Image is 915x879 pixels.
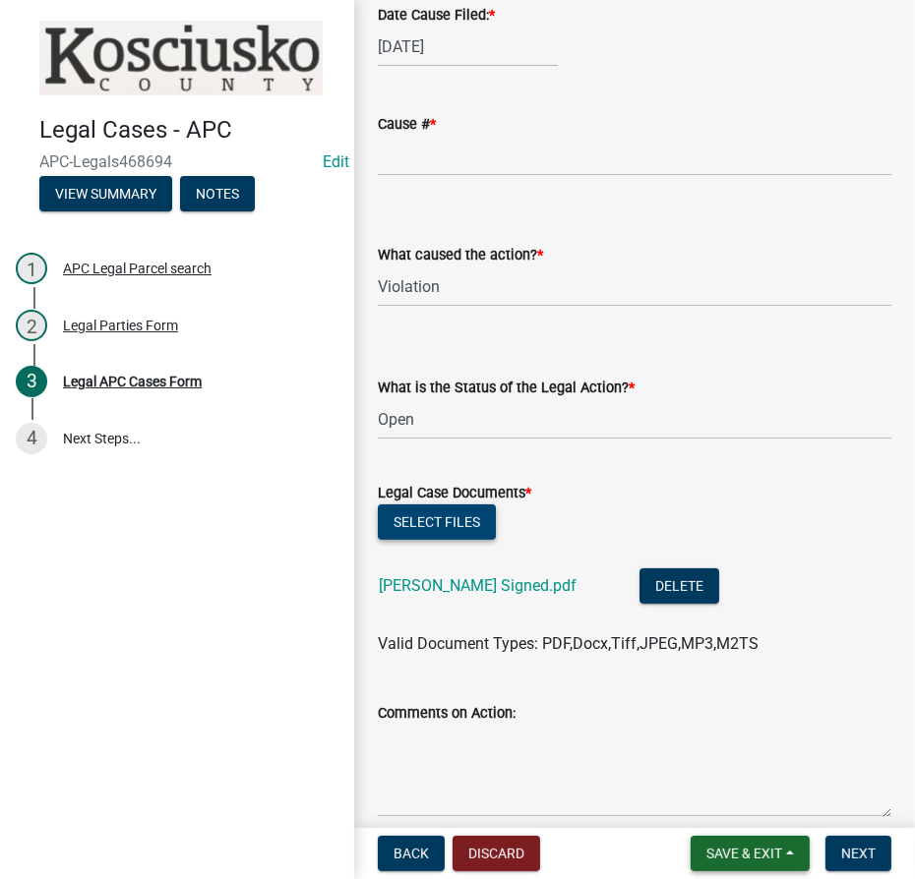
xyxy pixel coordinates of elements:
label: Cause # [378,118,436,132]
button: Back [378,836,445,871]
div: Legal Parties Form [63,319,178,332]
span: APC-Legals468694 [39,152,315,171]
button: Delete [640,568,719,604]
button: Discard [453,836,540,871]
label: Comments on Action: [378,707,516,721]
span: Next [841,846,876,861]
label: What caused the action? [378,249,543,263]
wm-modal-confirm: Notes [180,187,255,203]
label: Date Cause Filed: [378,9,495,23]
button: Select files [378,504,496,540]
wm-modal-confirm: Delete Document [640,578,719,597]
div: 3 [16,366,47,397]
label: What is the Status of the Legal Action? [378,381,635,395]
div: 4 [16,423,47,454]
button: Next [825,836,891,871]
div: Legal APC Cases Form [63,375,202,388]
img: Kosciusko County, Indiana [39,21,323,95]
span: Valid Document Types: PDF,Docx,Tiff,JPEG,MP3,M2TS [378,634,759,653]
button: Save & Exit [691,836,810,871]
input: mm/dd/yyyy [378,27,558,67]
a: [PERSON_NAME] Signed.pdf [379,576,577,595]
h4: Legal Cases - APC [39,116,338,145]
button: View Summary [39,176,172,211]
button: Notes [180,176,255,211]
div: APC Legal Parcel search [63,262,212,275]
div: 2 [16,310,47,341]
label: Legal Case Documents [378,487,531,500]
wm-modal-confirm: Summary [39,187,172,203]
span: Back [394,846,429,861]
wm-modal-confirm: Edit Application Number [323,152,349,171]
div: 1 [16,253,47,284]
span: Save & Exit [706,846,782,861]
a: Edit [323,152,349,171]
